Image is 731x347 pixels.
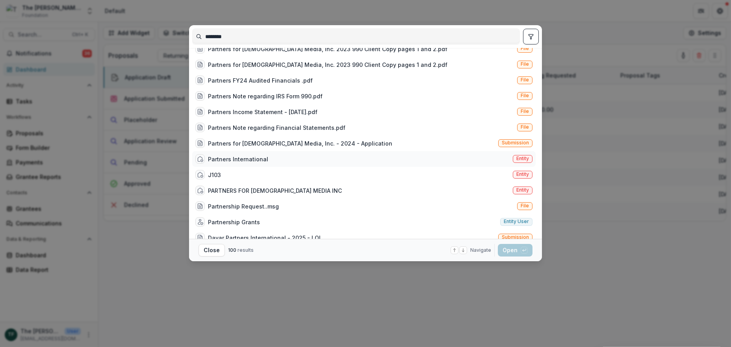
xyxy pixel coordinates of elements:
[208,108,317,116] div: Partners Income Statement - [DATE].pdf
[208,76,313,85] div: Partners FY24 Audited Financials .pdf
[521,93,529,98] span: File
[502,234,529,240] span: Submission
[516,172,529,177] span: Entity
[523,29,539,44] button: toggle filters
[502,140,529,146] span: Submission
[199,244,225,257] button: Close
[208,155,268,163] div: Partners International
[521,61,529,67] span: File
[208,92,323,100] div: Partners Note regarding IRS Form 990.pdf
[208,61,447,69] div: Partners for [DEMOGRAPHIC_DATA] Media, Inc. 2023 990 Client Copy pages 1 and 2.pdf
[208,124,345,132] div: Partners Note regarding Financial Statements.pdf
[228,247,236,253] span: 100
[521,46,529,51] span: File
[516,187,529,193] span: Entity
[208,186,342,195] div: PARTNERS FOR [DEMOGRAPHIC_DATA] MEDIA INC
[504,219,529,224] span: Entity user
[521,109,529,114] span: File
[208,171,221,179] div: J103
[208,139,392,148] div: Partners for [DEMOGRAPHIC_DATA] Media, Inc. - 2024 - Application
[208,218,260,226] div: Partnership Grants
[208,45,447,53] div: Partners for [DEMOGRAPHIC_DATA] Media, Inc. 2023 990 Client Copy pages 1 and 2.pdf
[521,77,529,83] span: File
[470,247,491,254] span: Navigate
[237,247,254,253] span: results
[516,156,529,161] span: Entity
[208,234,321,242] div: Davar Partners International - 2025 - LOI
[208,202,279,210] div: Partnership Request..msg
[521,203,529,209] span: File
[498,244,532,257] button: Open
[521,124,529,130] span: File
